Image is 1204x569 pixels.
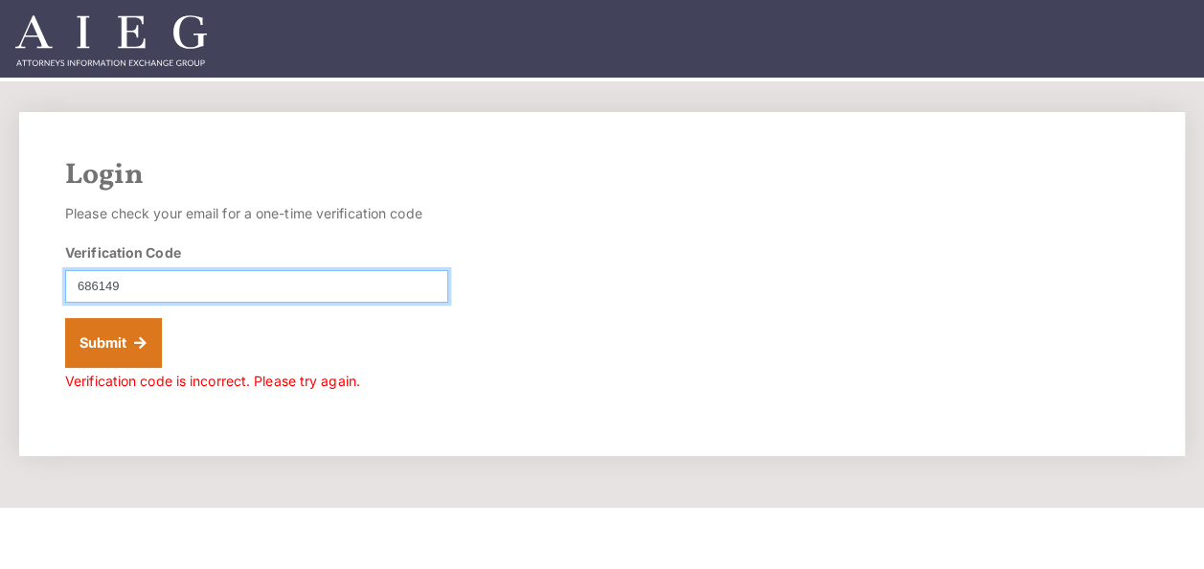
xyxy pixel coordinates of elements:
[65,373,360,389] span: Verification code is incorrect. Please try again.
[65,242,181,262] label: Verification Code
[65,318,162,368] button: Submit
[15,15,207,66] img: Attorneys Information Exchange Group
[65,200,448,227] p: Please check your email for a one-time verification code
[65,158,1139,193] h2: Login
